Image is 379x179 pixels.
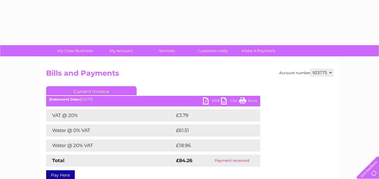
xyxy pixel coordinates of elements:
[239,97,257,106] a: Print
[175,124,247,137] td: £61.51
[46,109,175,121] td: VAT @ 20%
[175,140,248,152] td: £18.96
[279,69,333,76] div: Account number
[46,140,175,152] td: Water @ 20% VAT
[52,158,65,163] strong: Total
[50,45,100,56] a: My Clear Business
[221,97,239,106] a: CSV
[96,45,146,56] a: My Account
[203,97,221,106] a: PDF
[176,158,192,163] strong: £84.26
[204,155,260,167] td: Payment received
[234,45,283,56] a: Make A Payment
[49,97,80,102] b: Statement Date:
[46,86,137,95] a: Current Invoice
[188,45,238,56] a: Customer Help
[46,124,175,137] td: Water @ 0% VAT
[46,97,260,102] div: [DATE]
[142,45,192,56] a: Services
[46,69,333,80] h2: Bills and Payments
[175,109,246,121] td: £3.79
